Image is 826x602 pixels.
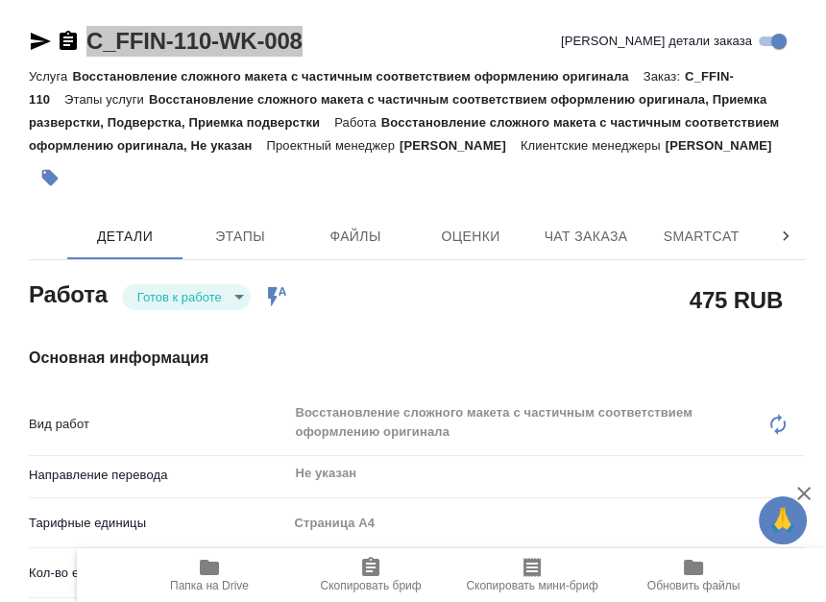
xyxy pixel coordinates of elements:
div: Готов к работе [122,284,251,310]
button: Скопировать бриф [290,548,451,602]
button: Готов к работе [132,289,228,305]
p: [PERSON_NAME] [400,138,521,153]
span: Чат заказа [540,225,632,249]
span: 🙏 [766,500,799,541]
h2: 475 RUB [690,283,783,316]
p: Восстановление сложного макета с частичным соответствием оформлению оригинала, Не указан [29,115,779,153]
p: Этапы услуги [64,92,149,107]
p: Тарифные единицы [29,514,287,533]
p: Услуга [29,69,72,84]
p: Клиентские менеджеры [521,138,666,153]
button: Скопировать ссылку для ЯМессенджера [29,30,52,53]
button: Скопировать ссылку [57,30,80,53]
p: Заказ: [644,69,685,84]
p: Вид работ [29,415,287,434]
span: SmartCat [655,225,747,249]
p: Кол-во единиц [29,564,287,583]
span: Скопировать мини-бриф [466,579,597,592]
p: Восстановление сложного макета с частичным соответствием оформлению оригинала [72,69,643,84]
button: Обновить файлы [613,548,774,602]
div: Страница А4 [287,507,805,540]
p: Направление перевода [29,466,287,485]
span: Обновить файлы [647,579,741,592]
h4: Основная информация [29,347,805,370]
a: C_FFIN-110-WK-008 [86,28,303,54]
p: Проектный менеджер [266,138,399,153]
span: Скопировать бриф [320,579,421,592]
span: [PERSON_NAME] детали заказа [561,32,752,51]
button: 🙏 [759,496,807,544]
h2: Работа [29,276,108,310]
button: Добавить тэг [29,157,71,199]
span: Папка на Drive [170,579,249,592]
span: Детали [79,225,171,249]
button: Папка на Drive [129,548,290,602]
span: Этапы [194,225,286,249]
button: Скопировать мини-бриф [451,548,613,602]
span: Оценки [425,225,517,249]
span: Файлы [309,225,401,249]
p: Работа [334,115,381,130]
p: Восстановление сложного макета с частичным соответствием оформлению оригинала, Приемка разверстки... [29,92,766,130]
p: [PERSON_NAME] [666,138,787,153]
